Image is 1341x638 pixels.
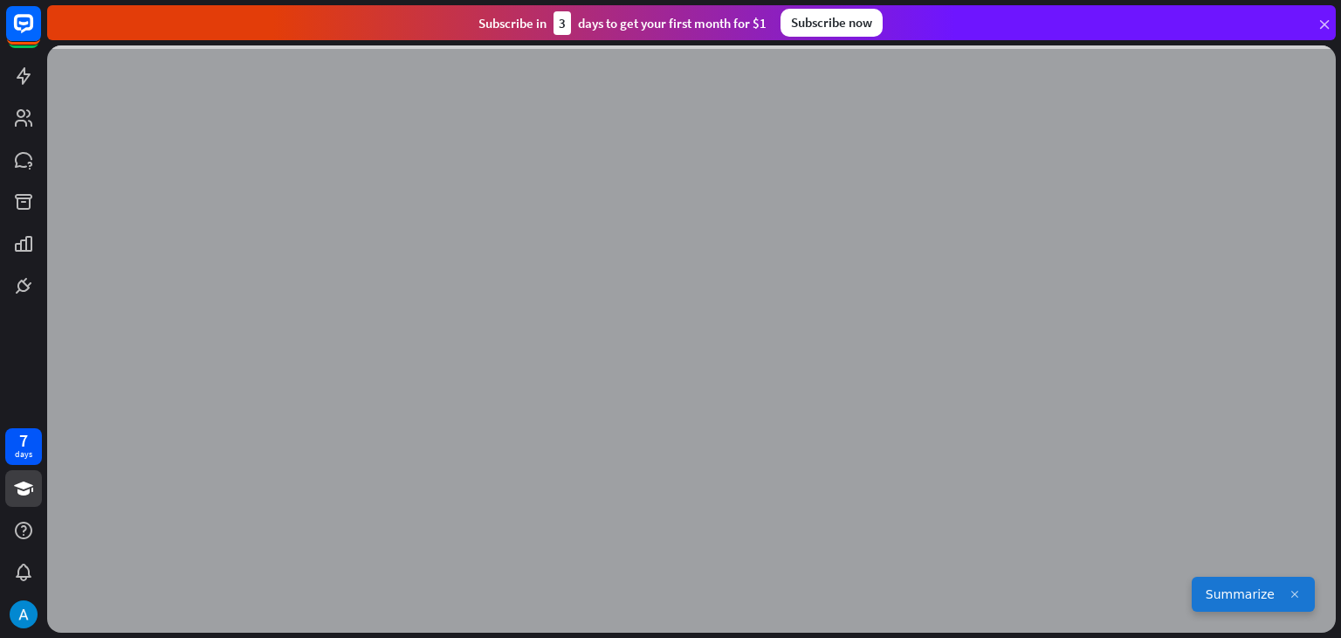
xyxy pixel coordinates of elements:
[1192,577,1315,612] button: Generate Summary
[15,448,32,461] div: days
[554,11,571,35] div: 3
[478,11,767,35] div: Subscribe in days to get your first month for $1
[781,9,883,37] div: Subscribe now
[5,428,42,465] a: 7 days
[19,433,28,448] div: 7
[1289,588,1301,600] img: Close
[1206,587,1275,601] span: Summarize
